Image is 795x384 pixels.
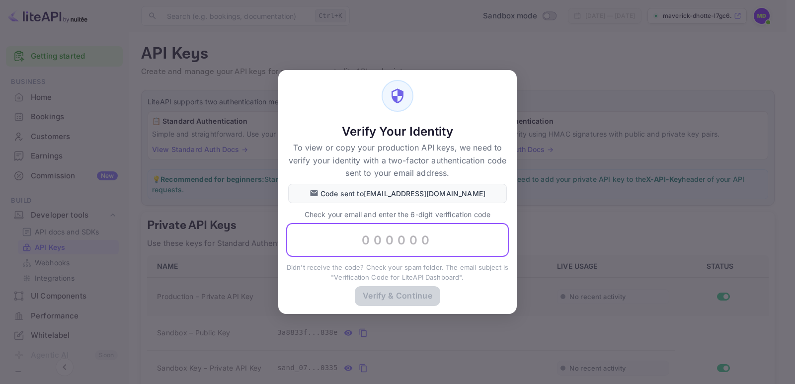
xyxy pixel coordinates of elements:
p: Check your email and enter the 6-digit verification code [286,209,509,220]
p: Didn't receive the code? Check your spam folder. The email subject is "Verification Code for Lite... [286,263,509,282]
h5: Verify Your Identity [288,124,507,140]
input: 000000 [286,224,509,257]
p: Code sent to [EMAIL_ADDRESS][DOMAIN_NAME] [320,188,485,199]
p: To view or copy your production API keys, we need to verify your identity with a two-factor authe... [288,142,507,180]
